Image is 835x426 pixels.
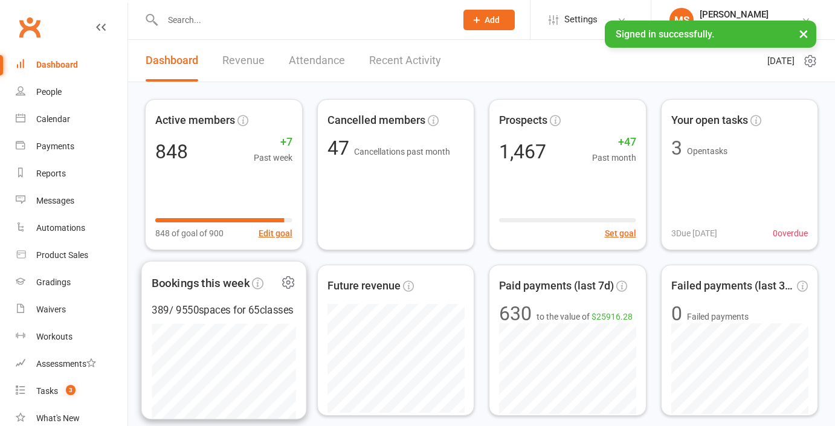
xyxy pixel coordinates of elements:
span: Prospects [499,112,547,129]
span: $25916.28 [592,312,633,321]
a: Tasks 3 [16,378,127,405]
div: Reports [36,169,66,178]
a: Clubworx [15,12,45,42]
div: Waivers [36,305,66,314]
span: Active members [155,112,235,129]
span: +7 [254,134,292,151]
a: Recent Activity [369,40,441,82]
a: Revenue [222,40,265,82]
a: Product Sales [16,242,127,269]
span: 3 Due [DATE] [671,227,717,240]
a: Automations [16,215,127,242]
span: Paid payments (last 7d) [499,277,614,295]
div: Automations [36,223,85,233]
a: Workouts [16,323,127,350]
span: Your open tasks [671,112,748,129]
span: 47 [327,137,354,160]
a: Reports [16,160,127,187]
span: 3 [66,385,76,395]
a: Calendar [16,106,127,133]
div: 630 [499,304,532,323]
a: Messages [16,187,127,215]
div: 0 [671,304,682,323]
a: Dashboard [146,40,198,82]
div: What's New [36,413,80,423]
button: Add [463,10,515,30]
div: [PERSON_NAME] [700,9,801,20]
span: Cancelled members [327,112,425,129]
input: Search... [159,11,448,28]
span: Past week [254,151,292,164]
span: Failed payments (last 30d) [671,277,795,295]
span: Signed in successfully. [616,28,714,40]
div: 3 [671,138,682,158]
a: People [16,79,127,106]
div: Tasks [36,386,58,396]
div: Payments [36,141,74,151]
div: 848 [155,142,188,161]
span: Settings [564,6,598,33]
div: 389 / 9550 spaces for 65 classes [152,302,295,318]
div: MS [669,8,694,32]
a: Dashboard [16,51,127,79]
a: Waivers [16,296,127,323]
button: Edit goal [259,227,292,240]
span: +47 [592,134,636,151]
span: Cancellations past month [354,147,450,157]
div: People [36,87,62,97]
span: 848 of goal of 900 [155,227,224,240]
span: Add [485,15,500,25]
span: [DATE] [767,54,795,68]
div: Gradings [36,277,71,287]
div: Workouts [36,332,73,341]
span: 0 overdue [773,227,808,240]
div: Dashboard [36,60,78,69]
button: × [793,21,814,47]
span: to the value of [537,310,633,323]
a: Assessments [16,350,127,378]
div: Messages [36,196,74,205]
a: Payments [16,133,127,160]
div: Calendar [36,114,70,124]
div: Product Sales [36,250,88,260]
button: Set goal [605,227,636,240]
span: Bookings this week [152,274,250,292]
span: Past month [592,151,636,164]
a: Gradings [16,269,127,296]
span: Future revenue [327,277,401,295]
div: 1,467 [499,142,546,161]
span: Open tasks [687,146,727,156]
div: Bujutsu Martial Arts Centre [700,20,801,31]
a: Attendance [289,40,345,82]
span: Failed payments [687,310,749,323]
div: Assessments [36,359,96,369]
